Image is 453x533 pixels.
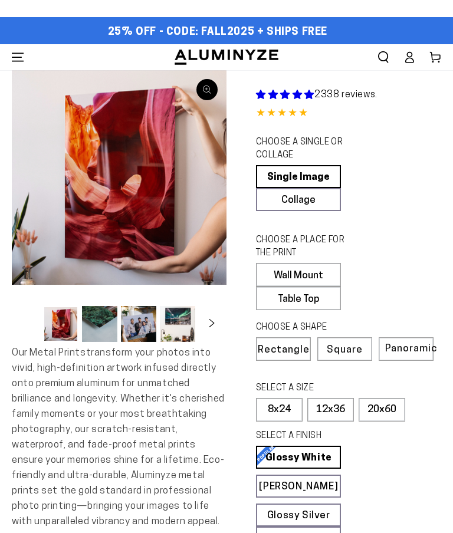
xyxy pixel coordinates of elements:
[256,234,363,260] legend: CHOOSE A PLACE FOR THE PRINT
[256,263,341,287] label: Wall Mount
[256,430,363,443] legend: SELECT A FINISH
[256,504,341,527] a: Glossy Silver
[12,70,226,346] media-gallery: Gallery Viewer
[370,44,396,70] summary: Search our site
[43,306,78,342] button: Load image 1 in gallery view
[199,311,225,337] button: Slide right
[258,345,310,355] span: Rectangle
[327,345,363,355] span: Square
[359,398,405,422] label: 20x60
[5,44,31,70] summary: Menu
[121,306,156,342] button: Load image 3 in gallery view
[385,344,437,354] span: Panoramic
[256,398,303,422] label: 8x24
[108,26,327,39] span: 25% OFF - Code: FALL2025 + Ships Free
[12,348,225,527] span: Our Metal Prints transform your photos into vivid, high-definition artwork infused directly onto ...
[256,106,441,123] div: 4.84 out of 5.0 stars
[160,306,195,342] button: Load image 4 in gallery view
[256,382,363,395] legend: SELECT A SIZE
[173,48,280,66] img: Aluminyze
[256,321,363,334] legend: CHOOSE A SHAPE
[256,287,341,310] label: Table Top
[82,306,117,342] button: Load image 2 in gallery view
[256,475,341,498] a: [PERSON_NAME]
[256,446,341,469] a: Glossy White
[256,136,363,162] legend: CHOOSE A SINGLE OR COLLAGE
[14,311,40,337] button: Slide left
[307,398,354,422] label: 12x36
[256,188,341,211] a: Collage
[256,165,341,188] a: Single Image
